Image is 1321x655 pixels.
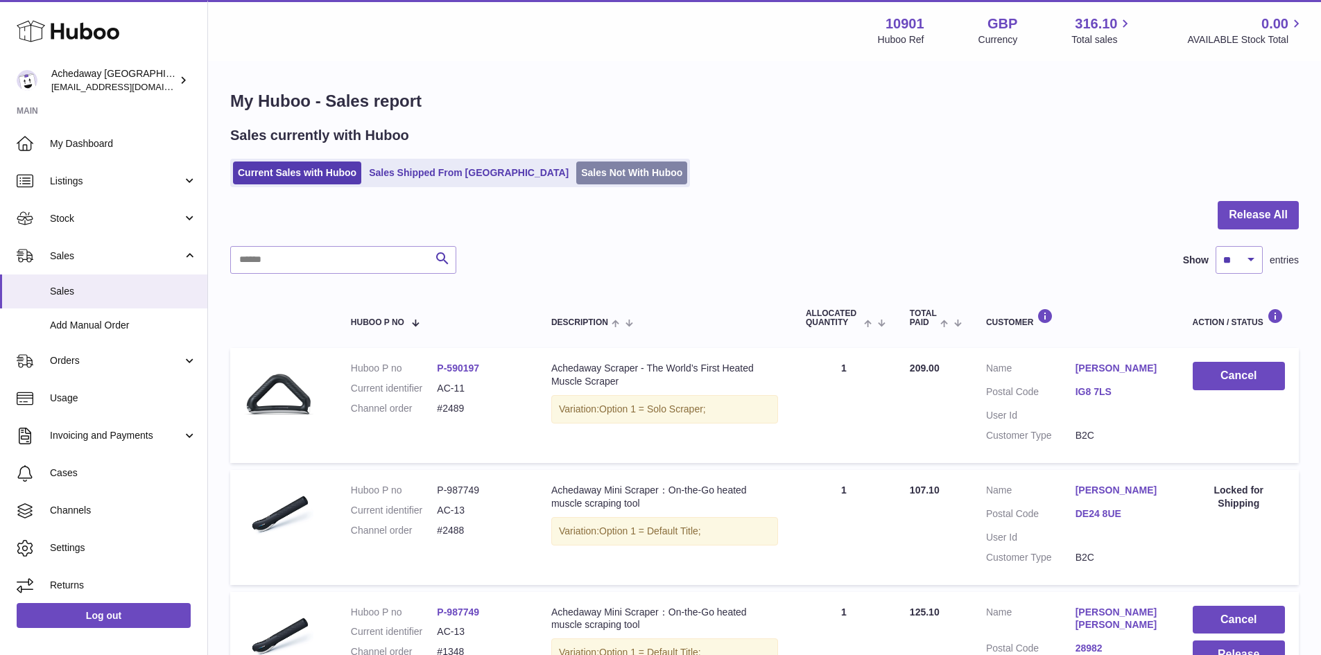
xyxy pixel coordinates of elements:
span: entries [1270,254,1299,267]
span: Option 1 = Default Title; [599,525,701,536]
div: Variation: [551,517,778,545]
span: ALLOCATED Quantity [806,309,861,327]
a: Sales Shipped From [GEOGRAPHIC_DATA] [364,161,573,184]
span: Description [551,318,608,327]
a: P-987749 [437,606,479,618]
a: Current Sales with Huboo [233,161,361,184]
a: 0.00 AVAILABLE Stock Total [1187,15,1304,46]
span: 107.10 [910,484,940,496]
dd: #2488 [437,524,524,537]
dt: Name [986,484,1076,500]
dt: Name [986,606,1076,636]
dd: #2489 [437,402,524,415]
dt: Channel order [351,402,438,415]
img: Achedaway-Muscle-Scraper.png [244,362,313,431]
a: [PERSON_NAME] [1076,484,1165,497]
a: Log out [17,603,191,628]
button: Cancel [1193,606,1285,634]
span: Cases [50,466,197,480]
span: 316.10 [1075,15,1117,33]
span: Orders [50,354,182,367]
dd: B2C [1076,551,1165,564]
dt: Current identifier [351,504,438,517]
span: Usage [50,392,197,405]
dt: User Id [986,531,1076,544]
dt: Customer Type [986,551,1076,564]
span: 0.00 [1261,15,1288,33]
a: DE24 8UE [1076,507,1165,521]
strong: GBP [987,15,1017,33]
dd: AC-13 [437,504,524,517]
dd: AC-13 [437,625,524,638]
td: 1 [792,470,896,585]
td: 1 [792,348,896,463]
dt: Huboo P no [351,362,438,375]
div: Achedaway [GEOGRAPHIC_DATA] [51,67,176,94]
button: Release All [1218,201,1299,229]
dt: Current identifier [351,382,438,395]
a: 28982 [1076,642,1165,655]
span: Channels [50,504,197,517]
dd: B2C [1076,429,1165,442]
label: Show [1183,254,1209,267]
span: Total sales [1071,33,1133,46]
span: Stock [50,212,182,225]
span: Settings [50,541,197,554]
span: Invoicing and Payments [50,429,182,442]
span: Sales [50,285,197,298]
span: 209.00 [910,363,940,374]
span: Returns [50,579,197,592]
a: [PERSON_NAME] [PERSON_NAME] [1076,606,1165,632]
a: P-590197 [437,363,479,374]
dt: Customer Type [986,429,1076,442]
div: Achedaway Mini Scraper：On-the-Go heated muscle scraping tool [551,484,778,510]
span: Option 1 = Solo Scraper; [599,403,706,414]
dt: Name [986,362,1076,378]
div: Achedaway Scraper - The World’s First Heated Muscle Scraper [551,362,778,388]
div: Action / Status [1193,308,1285,327]
dt: Huboo P no [351,484,438,497]
dt: Postal Code [986,507,1076,524]
span: AVAILABLE Stock Total [1187,33,1304,46]
span: 125.10 [910,606,940,618]
dt: Current identifier [351,625,438,638]
div: Locked for Shipping [1193,484,1285,510]
dd: AC-11 [437,382,524,395]
span: Total paid [910,309,937,327]
h1: My Huboo - Sales report [230,90,1299,112]
span: Sales [50,250,182,263]
dt: Channel order [351,524,438,537]
span: Huboo P no [351,318,404,327]
img: admin@newpb.co.uk [17,70,37,91]
dt: Postal Code [986,385,1076,402]
div: Variation: [551,395,778,423]
a: [PERSON_NAME] [1076,362,1165,375]
div: Achedaway Mini Scraper：On-the-Go heated muscle scraping tool [551,606,778,632]
img: musclescraper_750x_c42b3404-e4d5-48e3-b3b1-8be745232369.png [244,484,313,553]
a: Sales Not With Huboo [576,161,687,184]
a: 316.10 Total sales [1071,15,1133,46]
span: My Dashboard [50,137,197,150]
strong: 10901 [886,15,924,33]
dd: P-987749 [437,484,524,497]
dt: Huboo P no [351,606,438,619]
span: Listings [50,175,182,188]
div: Currency [978,33,1018,46]
button: Cancel [1193,362,1285,390]
h2: Sales currently with Huboo [230,126,409,145]
span: [EMAIL_ADDRESS][DOMAIN_NAME] [51,81,204,92]
div: Huboo Ref [878,33,924,46]
a: IG8 7LS [1076,385,1165,399]
div: Customer [986,308,1165,327]
span: Add Manual Order [50,319,197,332]
dt: User Id [986,409,1076,422]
